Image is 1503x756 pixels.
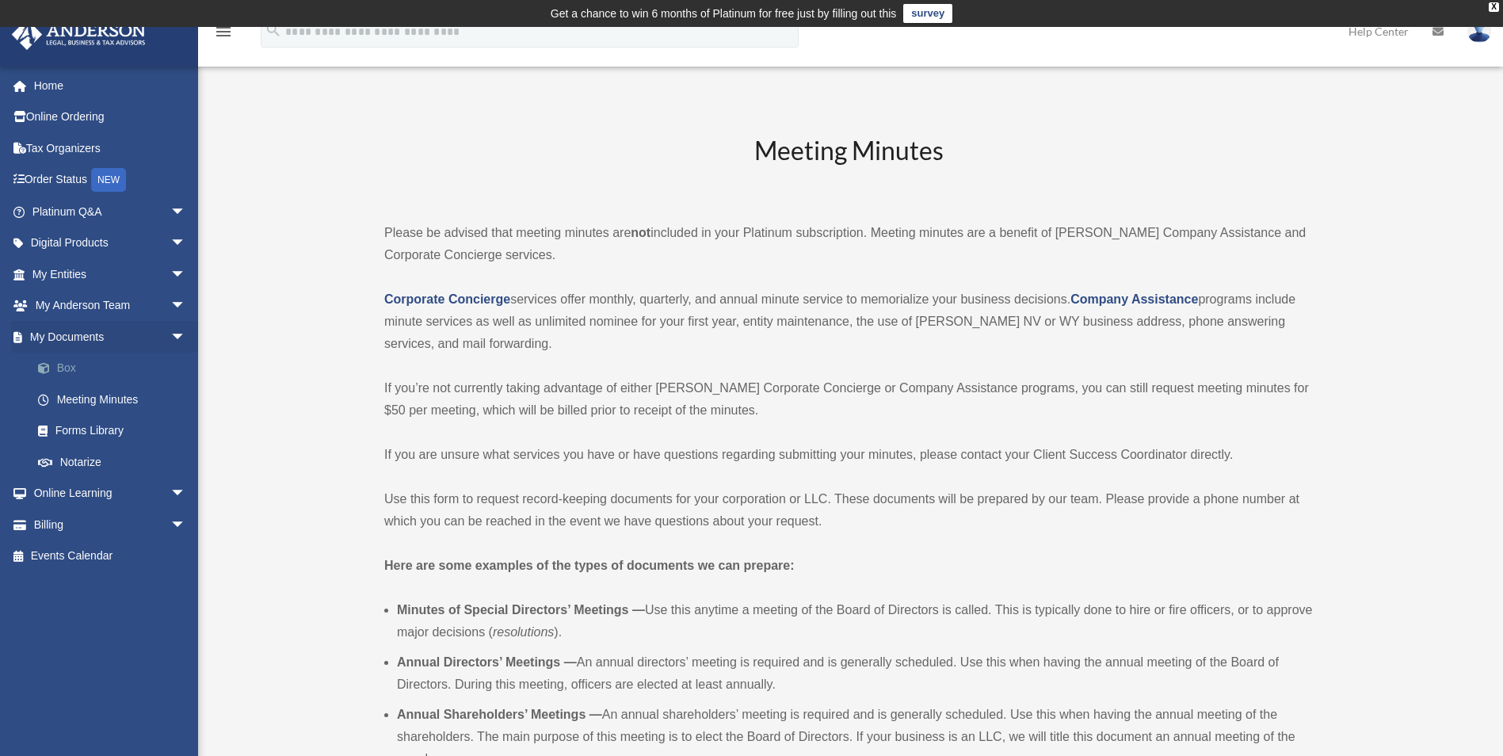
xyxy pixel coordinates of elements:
a: My Anderson Teamarrow_drop_down [11,290,210,322]
a: Events Calendar [11,540,210,572]
a: Platinum Q&Aarrow_drop_down [11,196,210,227]
img: Anderson Advisors Platinum Portal [7,19,151,50]
a: Corporate Concierge [384,292,510,306]
p: services offer monthly, quarterly, and annual minute service to memorialize your business decisio... [384,288,1313,355]
p: If you’re not currently taking advantage of either [PERSON_NAME] Corporate Concierge or Company A... [384,377,1313,422]
em: resolutions [493,625,554,639]
a: Order StatusNEW [11,164,210,197]
b: Annual Shareholders’ Meetings — [397,708,602,721]
a: Box [22,353,210,384]
strong: Here are some examples of the types of documents we can prepare: [384,559,795,572]
img: User Pic [1467,20,1491,43]
a: survey [903,4,952,23]
strong: not [631,226,650,239]
i: menu [214,22,233,41]
span: arrow_drop_down [170,509,202,541]
span: arrow_drop_down [170,227,202,260]
div: close [1489,2,1499,12]
div: Get a chance to win 6 months of Platinum for free just by filling out this [551,4,897,23]
span: arrow_drop_down [170,258,202,291]
a: Digital Productsarrow_drop_down [11,227,210,259]
a: Company Assistance [1070,292,1198,306]
b: Annual Directors’ Meetings — [397,655,577,669]
p: Please be advised that meeting minutes are included in your Platinum subscription. Meeting minute... [384,222,1313,266]
li: Use this anytime a meeting of the Board of Directors is called. This is typically done to hire or... [397,599,1313,643]
a: menu [214,28,233,41]
p: Use this form to request record-keeping documents for your corporation or LLC. These documents wi... [384,488,1313,533]
span: arrow_drop_down [170,321,202,353]
a: Billingarrow_drop_down [11,509,210,540]
a: My Documentsarrow_drop_down [11,321,210,353]
p: If you are unsure what services you have or have questions regarding submitting your minutes, ple... [384,444,1313,466]
span: arrow_drop_down [170,290,202,323]
a: Home [11,70,210,101]
h2: Meeting Minutes [384,133,1313,199]
i: search [265,21,282,39]
a: Online Ordering [11,101,210,133]
b: Minutes of Special Directors’ Meetings — [397,603,645,617]
a: Meeting Minutes [22,384,202,415]
span: arrow_drop_down [170,478,202,510]
a: My Entitiesarrow_drop_down [11,258,210,290]
a: Notarize [22,446,210,478]
a: Online Learningarrow_drop_down [11,478,210,510]
li: An annual directors’ meeting is required and is generally scheduled. Use this when having the ann... [397,651,1313,696]
a: Tax Organizers [11,132,210,164]
a: Forms Library [22,415,210,447]
div: NEW [91,168,126,192]
span: arrow_drop_down [170,196,202,228]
